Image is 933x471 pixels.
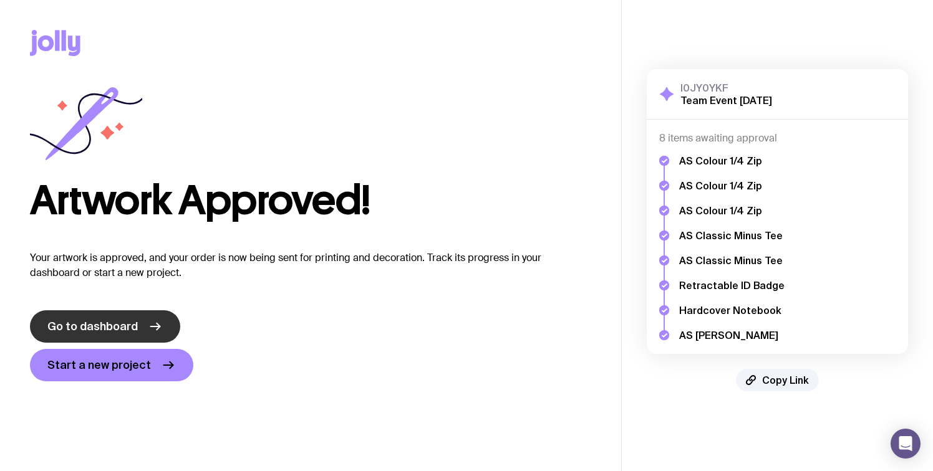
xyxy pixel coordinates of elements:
[47,358,151,373] span: Start a new project
[736,369,819,391] button: Copy Link
[679,229,785,242] h5: AS Classic Minus Tee
[659,132,896,145] h4: 8 items awaiting approval
[891,429,921,459] div: Open Intercom Messenger
[30,250,591,280] p: Your artwork is approved, and your order is now being sent for printing and decoration. Track its...
[679,304,785,316] h5: Hardcover Notebook
[679,179,785,192] h5: AS Colour 1/4 Zip
[47,319,138,334] span: Go to dashboard
[679,329,785,341] h5: AS [PERSON_NAME]
[679,279,785,292] h5: Retractable ID Badge
[30,310,180,343] a: Go to dashboard
[679,204,785,217] h5: AS Colour 1/4 Zip
[679,155,785,167] h5: AS Colour 1/4 Zip
[679,254,785,267] h5: AS Classic Minus Tee
[680,94,772,107] h2: Team Event [DATE]
[762,374,809,386] span: Copy Link
[30,349,193,381] a: Start a new project
[30,181,591,221] h1: Artwork Approved!
[680,82,772,94] h3: I0JY0YKF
